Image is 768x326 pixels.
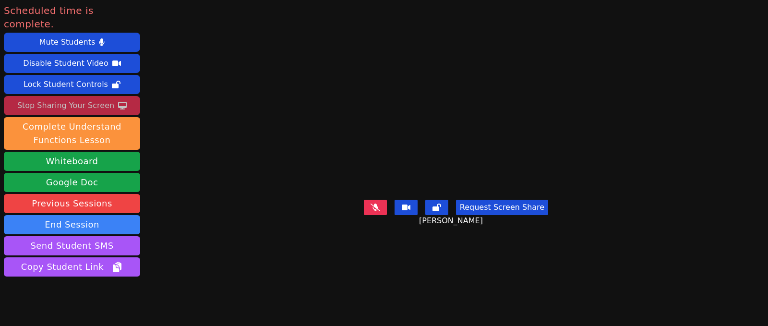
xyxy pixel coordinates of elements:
button: Request Screen Share [456,200,548,215]
div: Stop Sharing Your Screen [17,98,114,113]
button: Complete Understand Functions Lesson [4,117,140,150]
span: Copy Student Link [21,260,123,274]
button: Disable Student Video [4,54,140,73]
button: Stop Sharing Your Screen [4,96,140,115]
span: [PERSON_NAME] [419,215,485,227]
button: Send Student SMS [4,236,140,255]
a: Google Doc [4,173,140,192]
button: Lock Student Controls [4,75,140,94]
button: Whiteboard [4,152,140,171]
button: End Session [4,215,140,234]
button: Copy Student Link [4,257,140,277]
button: Mute Students [4,33,140,52]
div: Disable Student Video [23,56,108,71]
div: Lock Student Controls [24,77,108,92]
a: Previous Sessions [4,194,140,213]
span: Scheduled time is complete. [4,4,140,31]
div: Mute Students [39,35,95,50]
